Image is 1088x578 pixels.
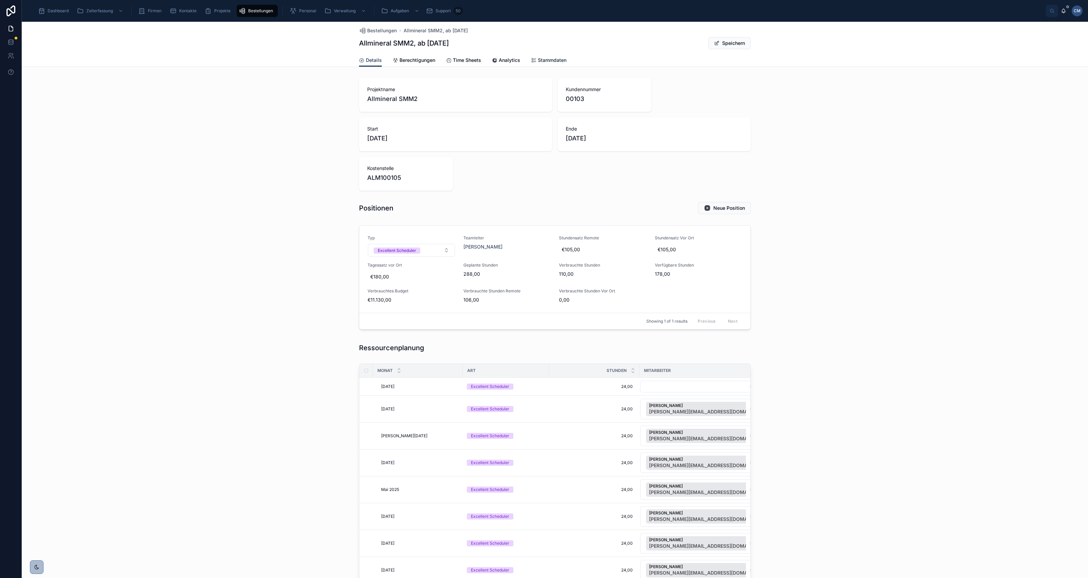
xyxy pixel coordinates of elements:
[368,244,455,257] button: Select Button
[640,398,760,420] a: Select Button
[381,460,459,465] a: [DATE]
[391,8,409,14] span: Aufgaben
[556,406,633,412] span: 24,00
[649,430,758,435] span: [PERSON_NAME]
[646,509,768,524] button: Unselect 28
[471,540,509,546] div: Excellent Scheduler
[424,5,465,17] a: Support50
[381,567,459,573] a: [DATE]
[370,273,453,280] span: €180,00
[640,426,760,446] button: Select Button
[367,125,544,132] span: Start
[86,8,113,14] span: Zeiterfassung
[644,368,671,373] span: Mitarbeiter
[334,8,356,14] span: Verwaltung
[556,384,633,389] span: 24,00
[467,406,545,412] a: Excellent Scheduler
[467,540,545,546] a: Excellent Scheduler
[553,538,635,549] a: 24,00
[48,8,69,14] span: Dashboard
[367,86,544,93] span: Projektname
[649,403,758,408] span: [PERSON_NAME]
[381,433,459,439] a: [PERSON_NAME][DATE]
[559,296,647,303] span: 0,00
[368,296,455,303] span: €11.130,00
[463,271,551,277] span: 288,00
[566,125,743,132] span: Ende
[646,536,768,550] button: Unselect 28
[556,460,633,465] span: 24,00
[499,57,520,64] span: Analytics
[655,235,743,241] span: Stundensatz Vor Ort
[467,368,476,373] span: Art
[640,453,760,473] button: Select Button
[649,569,758,576] span: [PERSON_NAME][EMAIL_ADDRESS][DOMAIN_NAME]
[562,246,644,253] span: €105,00
[646,402,768,416] button: Unselect 28
[649,457,758,462] span: [PERSON_NAME]
[556,487,633,492] span: 24,00
[658,246,740,253] span: €105,00
[404,27,468,34] span: Allmineral SMM2, ab [DATE]
[471,487,509,493] div: Excellent Scheduler
[381,541,459,546] a: [DATE]
[646,456,768,470] button: Unselect 28
[646,482,768,497] button: Unselect 28
[288,5,321,17] a: Personal
[556,567,633,573] span: 24,00
[148,8,161,14] span: Firmen
[556,433,633,439] span: 24,00
[179,8,197,14] span: Kontakte
[400,57,435,64] span: Berechtigungen
[368,288,455,294] span: Verbrauchtes Budget
[640,425,760,446] a: Select Button
[655,262,743,268] span: Verfügbare Stunden
[36,5,73,17] a: Dashboard
[463,262,551,268] span: Geplante Stunden
[646,319,687,324] span: Showing 1 of 1 results
[553,457,635,468] a: 24,00
[381,514,394,519] span: [DATE]
[640,381,760,392] button: Select Button
[379,5,423,17] a: Aufgaben
[471,513,509,520] div: Excellent Scheduler
[649,489,758,496] span: [PERSON_NAME][EMAIL_ADDRESS][DOMAIN_NAME]
[640,380,760,393] a: Select Button
[75,5,126,17] a: Zeiterfassung
[381,384,394,389] span: [DATE]
[566,134,743,143] span: [DATE]
[559,262,647,268] span: Verbrauchte Stunden
[467,513,545,520] a: Excellent Scheduler
[237,5,278,17] a: Bestellungen
[463,288,551,294] span: Verbrauchte Stunden Remote
[467,460,545,466] a: Excellent Scheduler
[381,567,394,573] span: [DATE]
[649,408,758,415] span: [PERSON_NAME][EMAIL_ADDRESS][DOMAIN_NAME]
[377,368,393,373] span: Monat
[649,543,758,549] span: [PERSON_NAME][EMAIL_ADDRESS][DOMAIN_NAME]
[538,57,566,64] span: Stammdaten
[559,288,647,294] span: Verbrauchte Stunden Vor Ort
[367,94,544,104] span: Allmineral SMM2
[381,460,394,465] span: [DATE]
[640,506,760,527] button: Select Button
[553,430,635,441] a: 24,00
[649,462,758,469] span: [PERSON_NAME][EMAIL_ADDRESS][DOMAIN_NAME]
[367,134,544,143] span: [DATE]
[553,565,635,576] a: 24,00
[381,406,394,412] span: [DATE]
[136,5,166,17] a: Firmen
[553,484,635,495] a: 24,00
[359,54,382,67] a: Details
[381,487,459,492] a: Mai 2025
[640,452,760,473] a: Select Button
[467,487,545,493] a: Excellent Scheduler
[463,243,503,250] span: [PERSON_NAME]
[33,3,1046,18] div: scrollable content
[299,8,316,14] span: Personal
[655,271,743,277] span: 178,00
[393,54,435,68] a: Berechtigungen
[463,296,551,303] span: 106,00
[381,433,427,439] span: [PERSON_NAME][DATE]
